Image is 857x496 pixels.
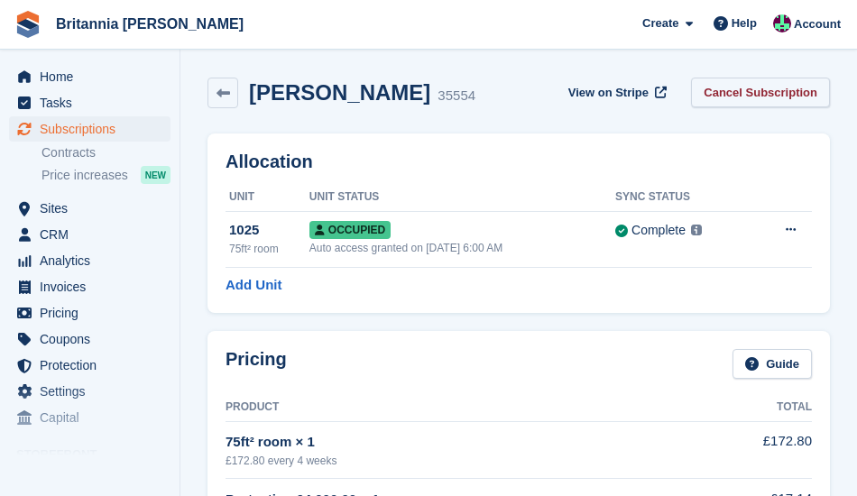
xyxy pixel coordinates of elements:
a: menu [9,300,170,326]
th: Unit Status [309,183,615,212]
a: menu [9,274,170,299]
div: 75ft² room [229,241,309,257]
span: Price increases [41,167,128,184]
img: Louise Fuller [773,14,791,32]
th: Sync Status [615,183,752,212]
div: Auto access granted on [DATE] 6:00 AM [309,240,615,256]
span: Sites [40,196,148,221]
div: £172.80 every 4 weeks [226,453,723,469]
span: View on Stripe [568,84,649,102]
th: Unit [226,183,309,212]
a: menu [9,326,170,352]
h2: Pricing [226,349,287,379]
a: menu [9,116,170,142]
a: Contracts [41,144,170,161]
a: Cancel Subscription [691,78,830,107]
span: Invoices [40,274,148,299]
h2: [PERSON_NAME] [249,80,430,105]
img: icon-info-grey-7440780725fd019a000dd9b08b2336e03edf1995a4989e88bcd33f0948082b44.svg [691,225,702,235]
a: Guide [733,349,812,379]
a: menu [9,405,170,430]
a: Price increases NEW [41,165,170,185]
span: Settings [40,379,148,404]
div: 35554 [438,86,475,106]
a: menu [9,222,170,247]
a: menu [9,196,170,221]
span: Occupied [309,221,391,239]
span: Storefront [16,445,180,464]
div: 1025 [229,220,309,241]
a: menu [9,248,170,273]
span: Create [642,14,678,32]
td: £172.80 [723,421,813,478]
span: Analytics [40,248,148,273]
th: Product [226,393,723,422]
a: Britannia [PERSON_NAME] [49,9,251,39]
span: Pricing [40,300,148,326]
a: menu [9,353,170,378]
img: stora-icon-8386f47178a22dfd0bd8f6a31ec36ba5ce8667c1dd55bd0f319d3a0aa187defe.svg [14,11,41,38]
a: Add Unit [226,275,281,296]
a: menu [9,379,170,404]
div: 75ft² room × 1 [226,432,723,453]
span: Help [732,14,757,32]
span: Tasks [40,90,148,115]
h2: Allocation [226,152,812,172]
span: Coupons [40,326,148,352]
span: Account [794,15,841,33]
a: View on Stripe [561,78,670,107]
span: Capital [40,405,148,430]
a: menu [9,90,170,115]
span: CRM [40,222,148,247]
div: Complete [631,221,686,240]
div: NEW [141,166,170,184]
th: Total [723,393,813,422]
span: Subscriptions [40,116,148,142]
span: Home [40,64,148,89]
span: Protection [40,353,148,378]
a: menu [9,64,170,89]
